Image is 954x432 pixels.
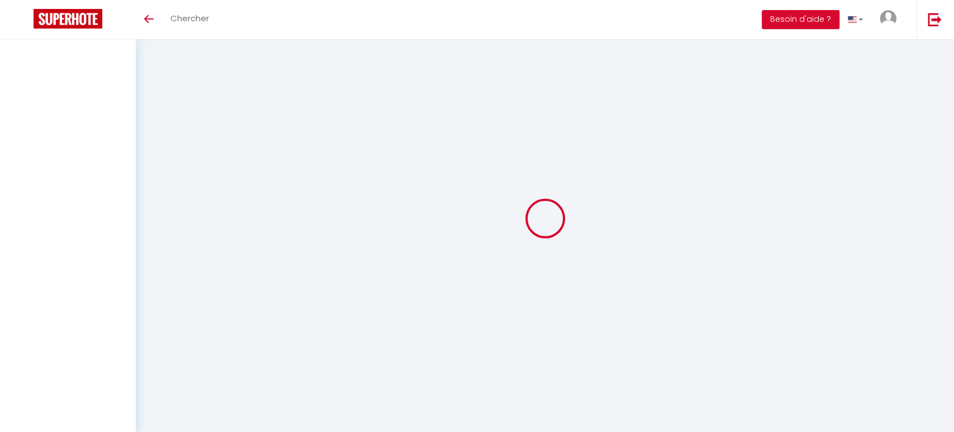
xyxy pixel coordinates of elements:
[762,10,839,29] button: Besoin d'aide ?
[34,9,102,29] img: Super Booking
[9,4,42,38] button: Ouvrir le widget de chat LiveChat
[928,12,942,26] img: logout
[880,10,896,27] img: ...
[170,12,209,24] span: Chercher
